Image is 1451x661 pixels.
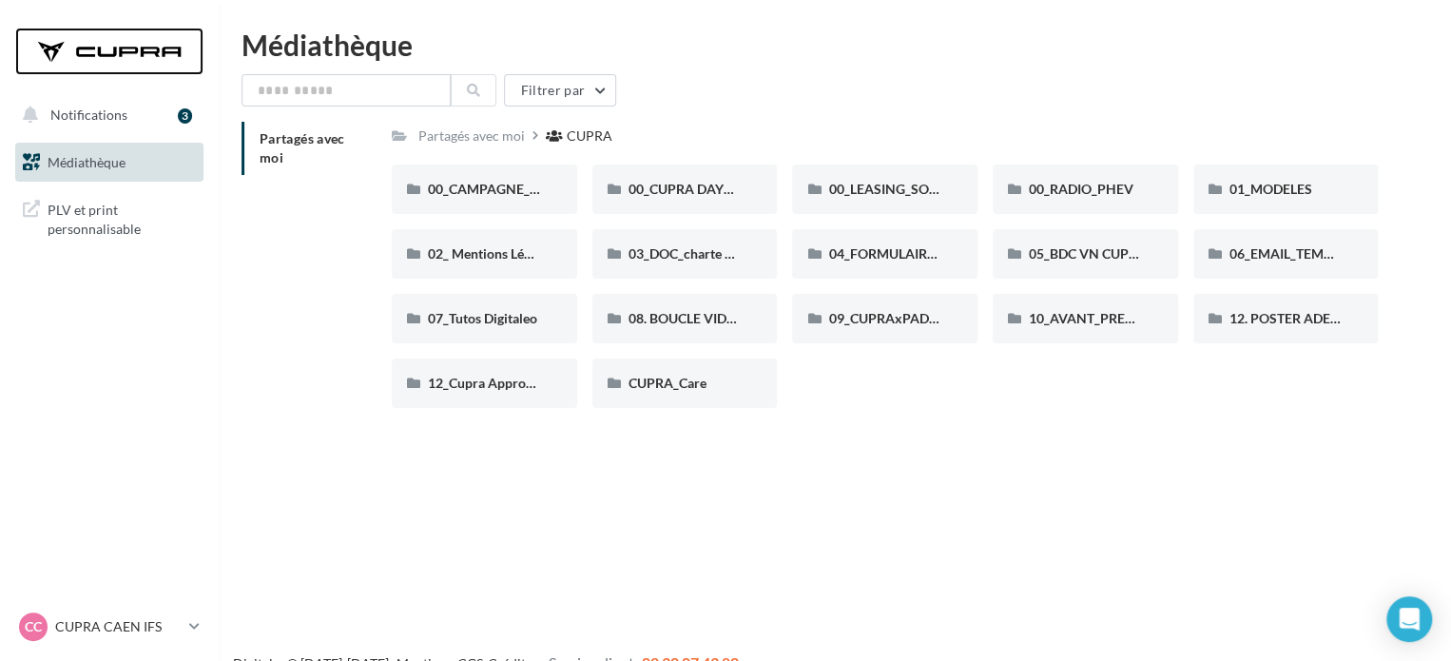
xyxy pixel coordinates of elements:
[418,126,525,146] div: Partagés avec moi
[11,143,207,183] a: Médiathèque
[428,310,537,326] span: 07_Tutos Digitaleo
[178,108,192,124] div: 3
[428,245,553,262] span: 02_ Mentions Légales
[428,181,606,197] span: 00_CAMPAGNE_SEPTEMBRE
[1229,310,1350,326] span: 12. POSTER ADEME
[50,107,127,123] span: Notifications
[1386,596,1432,642] div: Open Intercom Messenger
[15,609,203,645] a: CC CUPRA CAEN IFS
[48,197,196,238] span: PLV et print personnalisable
[1029,310,1340,326] span: 10_AVANT_PREMIÈRES_CUPRA (VENTES PRIVEES)
[828,245,1111,262] span: 04_FORMULAIRE DES DEMANDES CRÉATIVES
[11,95,200,135] button: Notifications 3
[25,617,42,636] span: CC
[1229,181,1312,197] span: 01_MODELES
[1029,245,1147,262] span: 05_BDC VN CUPRA
[828,310,942,326] span: 09_CUPRAxPADEL
[260,130,345,165] span: Partagés avec moi
[629,375,706,391] span: CUPRA_Care
[55,617,182,636] p: CUPRA CAEN IFS
[1229,245,1450,262] span: 06_EMAIL_TEMPLATE HTML CUPRA
[1029,181,1133,197] span: 00_RADIO_PHEV
[11,189,207,245] a: PLV et print personnalisable
[629,310,880,326] span: 08. BOUCLE VIDEO ECRAN SHOWROOM
[629,181,766,197] span: 00_CUPRA DAYS (JPO)
[428,375,709,391] span: 12_Cupra Approved_OCCASIONS_GARANTIES
[828,181,1040,197] span: 00_LEASING_SOCIAL_ÉLECTRIQUE
[242,30,1428,59] div: Médiathèque
[48,154,126,170] span: Médiathèque
[629,245,878,262] span: 03_DOC_charte graphique et GUIDELINES
[567,126,612,146] div: CUPRA
[504,74,616,107] button: Filtrer par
